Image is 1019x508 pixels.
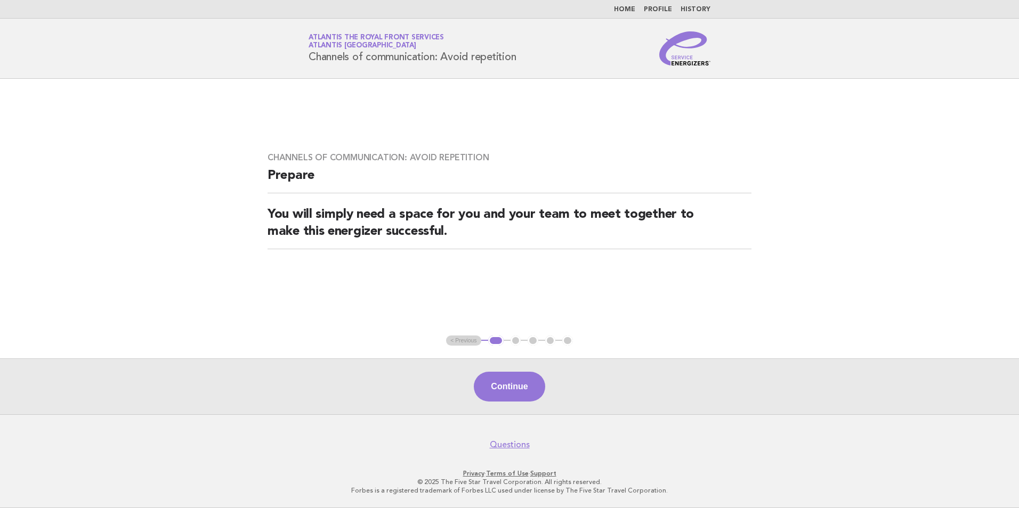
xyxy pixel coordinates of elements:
[530,470,556,477] a: Support
[463,470,484,477] a: Privacy
[488,335,504,346] button: 1
[681,6,710,13] a: History
[474,372,545,402] button: Continue
[268,206,751,249] h2: You will simply need a space for you and your team to meet together to make this energizer succes...
[659,31,710,65] img: Service Energizers
[490,439,530,450] a: Questions
[309,35,516,62] h1: Channels of communication: Avoid repetition
[486,470,529,477] a: Terms of Use
[268,152,751,163] h3: Channels of communication: Avoid repetition
[183,469,836,478] p: · ·
[309,43,416,50] span: Atlantis [GEOGRAPHIC_DATA]
[614,6,635,13] a: Home
[183,486,836,495] p: Forbes is a registered trademark of Forbes LLC used under license by The Five Star Travel Corpora...
[183,478,836,486] p: © 2025 The Five Star Travel Corporation. All rights reserved.
[309,34,444,49] a: Atlantis The Royal Front ServicesAtlantis [GEOGRAPHIC_DATA]
[644,6,672,13] a: Profile
[268,167,751,193] h2: Prepare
